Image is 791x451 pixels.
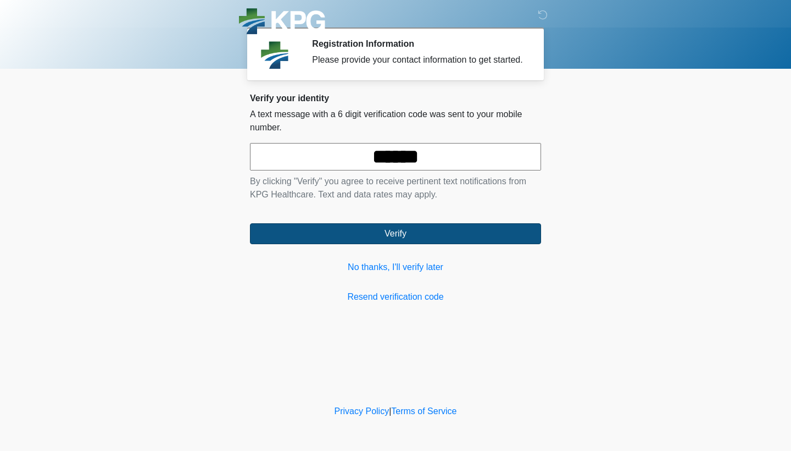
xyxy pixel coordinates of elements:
[335,406,389,416] a: Privacy Policy
[391,406,456,416] a: Terms of Service
[250,223,541,244] button: Verify
[258,38,291,71] img: Agent Avatar
[250,261,541,274] a: No thanks, I'll verify later
[250,290,541,304] a: Resend verification code
[250,93,541,103] h2: Verify your identity
[389,406,391,416] a: |
[250,108,541,134] p: A text message with a 6 digit verification code was sent to your mobile number.
[250,175,541,201] p: By clicking "Verify" you agree to receive pertinent text notifications from KPG Healthcare. Text ...
[239,8,325,37] img: KPG Healthcare Logo
[312,53,525,67] div: Please provide your contact information to get started.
